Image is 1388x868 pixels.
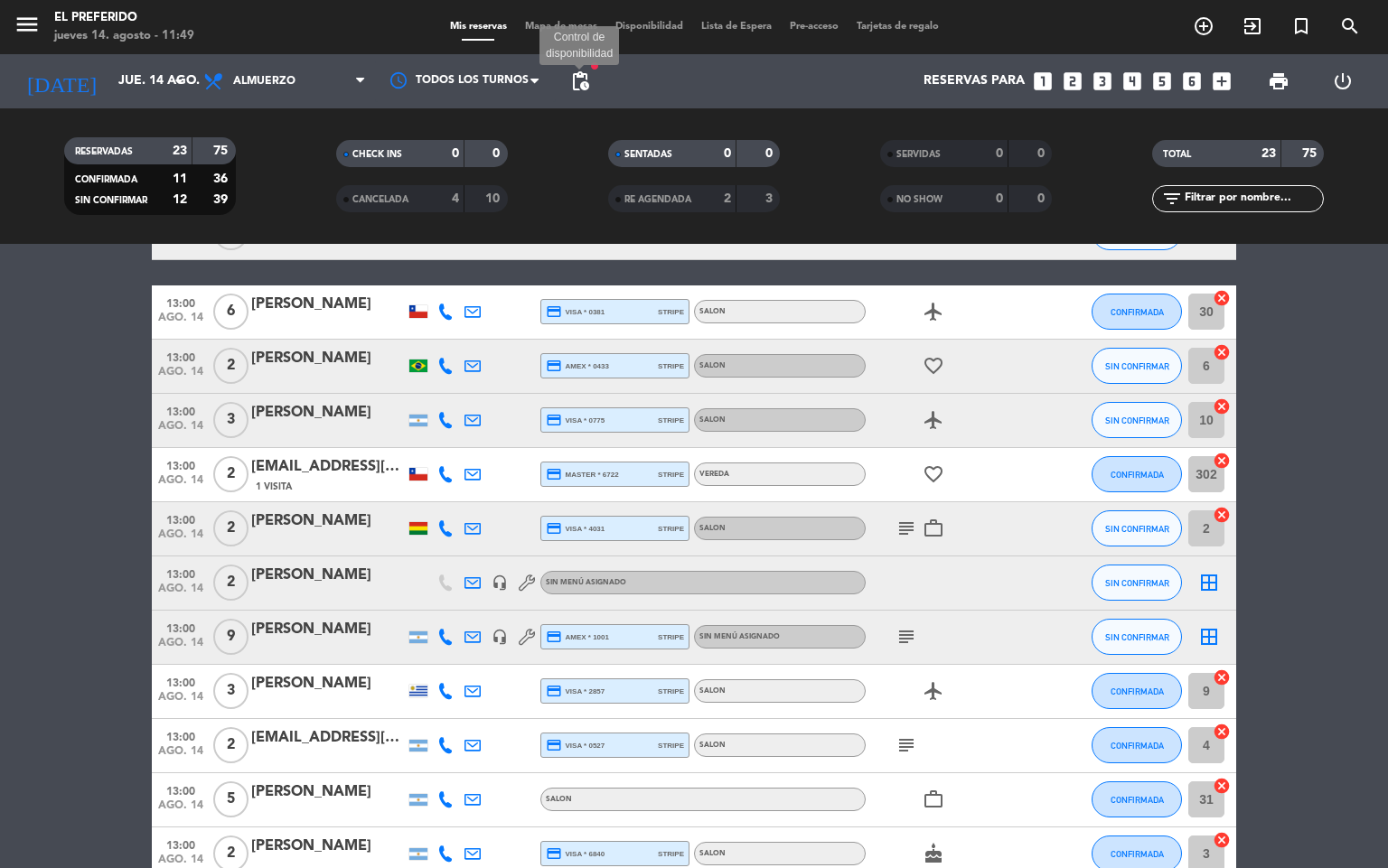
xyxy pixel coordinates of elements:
i: cancel [1213,397,1231,415]
span: 13:00 [158,671,203,692]
div: [PERSON_NAME] [251,509,405,533]
i: border_all [1198,626,1220,648]
i: looks_3 [1091,70,1114,93]
span: 3 [213,673,249,709]
strong: 23 [1261,147,1276,160]
span: CANCELADA [352,195,408,204]
i: credit_card [546,358,562,374]
span: Mis reservas [441,22,516,32]
span: 6 [213,294,249,330]
span: Tarjetas de regalo [848,22,948,32]
span: ago. 14 [158,691,203,712]
span: 2 [213,456,249,492]
div: [EMAIL_ADDRESS][DOMAIN_NAME] [251,726,405,750]
span: SIN CONFIRMAR [1105,578,1169,588]
i: filter_list [1161,188,1183,210]
span: stripe [658,360,684,372]
div: [PERSON_NAME] [251,618,405,641]
div: [PERSON_NAME] [251,780,405,804]
span: 2 [213,727,249,763]
strong: 2 [724,192,731,205]
span: 13:00 [158,400,203,421]
span: pending_actions [569,70,591,92]
div: [PERSON_NAME] [251,293,405,316]
span: 13:00 [158,834,203,854]
i: add_box [1210,70,1233,93]
button: CONFIRMADA [1092,456,1182,492]
i: credit_card [546,466,562,482]
i: looks_6 [1180,70,1204,93]
span: SALON [699,525,726,532]
i: [DATE] [14,61,109,101]
span: ago. 14 [158,528,203,549]
button: SIN CONFIRMAR [1092,619,1182,655]
span: CONFIRMADA [1111,686,1164,696]
span: ago. 14 [158,637,203,658]
i: credit_card [546,845,562,862]
i: work_outline [923,789,944,810]
i: menu [14,11,41,38]
strong: 0 [1037,192,1048,205]
strong: 12 [173,193,187,206]
span: CONFIRMADA [1111,795,1164,805]
strong: 0 [724,147,731,160]
i: credit_card [546,412,562,428]
span: stripe [658,848,684,860]
strong: 3 [765,192,776,205]
i: airplanemode_active [923,301,944,322]
span: stripe [658,686,684,697]
span: VEREDA [699,471,729,478]
span: SERVIDAS [896,150,941,159]
div: jueves 14. agosto - 11:49 [54,27,194,45]
span: RE AGENDADA [624,195,691,204]
span: CONFIRMADA [1111,741,1164,751]
i: credit_card [546,629,562,645]
span: SALON [699,687,726,695]
span: CONFIRMADA [1111,470,1164,480]
strong: 39 [213,193,231,206]
span: 2 [213,510,249,546]
span: Mapa de mesas [516,22,606,32]
strong: 10 [485,192,503,205]
span: ago. 14 [158,474,203,495]
i: cancel [1213,289,1231,307]
span: 2 [213,565,249,601]
span: Sin menú asignado [699,633,780,640]
strong: 0 [996,147,1003,160]
strong: 0 [492,147,503,160]
i: looks_two [1061,70,1084,93]
span: 2 [213,348,249,384]
i: looks_5 [1150,70,1174,93]
span: ago. 14 [158,745,203,766]
span: master * 6722 [546,466,619,482]
span: stripe [658,469,684,481]
strong: 4 [452,192,459,205]
i: border_all [1198,572,1220,593]
div: Control de disponibilidad [539,26,619,66]
span: stripe [658,523,684,535]
span: 1 Visita [256,480,292,494]
i: cancel [1213,831,1231,849]
span: SIN CONFIRMAR [1105,415,1169,425]
span: Pre-acceso [781,22,848,32]
span: visa * 4031 [546,520,605,537]
i: subject [896,734,917,756]
i: cancel [1213,777,1231,795]
i: credit_card [546,520,562,537]
strong: 23 [173,145,187,157]
i: cancel [1213,343,1231,361]
i: add_circle_outline [1193,15,1214,37]
span: SIN CONFIRMAR [1105,361,1169,371]
span: CONFIRMADA [1111,307,1164,317]
strong: 36 [213,173,231,185]
div: LOG OUT [1310,54,1374,108]
span: visa * 0775 [546,412,605,428]
span: 13:00 [158,292,203,313]
i: power_settings_new [1332,70,1354,92]
span: 9 [213,619,249,655]
span: ago. 14 [158,366,203,387]
i: search [1339,15,1361,37]
i: turned_in_not [1290,15,1312,37]
span: SIN CONFIRMAR [1105,524,1169,534]
span: SALON [699,850,726,857]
